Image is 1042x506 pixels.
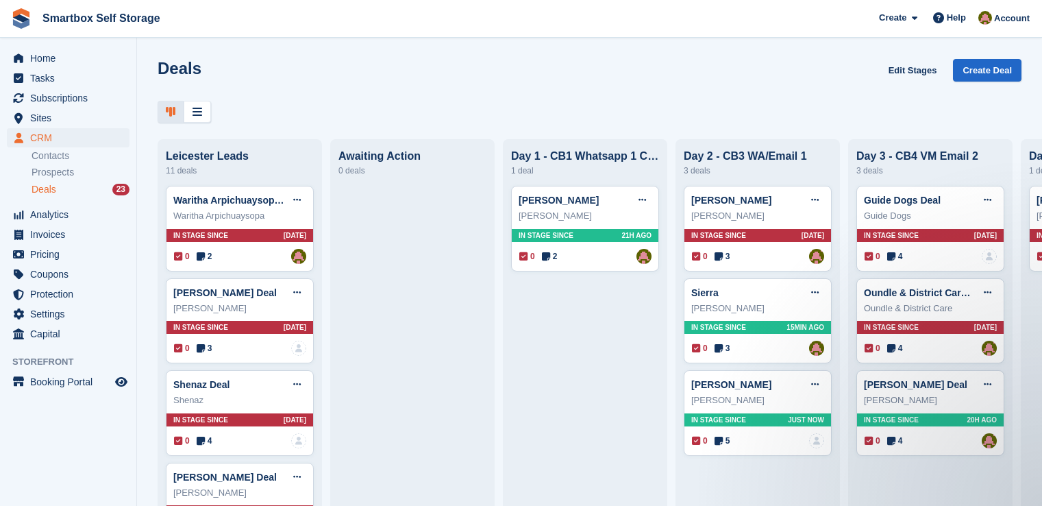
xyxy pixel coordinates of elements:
[684,162,832,179] div: 3 deals
[978,11,992,25] img: Alex Selenitsas
[173,302,306,315] div: [PERSON_NAME]
[197,435,212,447] span: 4
[112,184,129,195] div: 23
[7,108,129,128] a: menu
[7,69,129,88] a: menu
[12,355,136,369] span: Storefront
[864,379,967,390] a: [PERSON_NAME] Deal
[174,435,190,447] span: 0
[166,162,314,179] div: 11 deals
[887,342,903,354] span: 4
[197,342,212,354] span: 3
[32,182,129,197] a: Deals 23
[7,285,129,304] a: menu
[542,250,558,263] span: 2
[809,341,824,356] a: Alex Selenitsas
[32,165,129,180] a: Prospects
[519,209,652,223] div: [PERSON_NAME]
[519,230,573,241] span: In stage since
[865,250,880,263] span: 0
[32,183,56,196] span: Deals
[974,322,997,333] span: [DATE]
[173,287,277,298] a: [PERSON_NAME] Deal
[173,472,277,483] a: [PERSON_NAME] Deal
[691,287,719,298] a: Sierra
[166,150,314,162] div: Leicester Leads
[864,195,941,206] a: Guide Dogs Deal
[691,302,824,315] div: [PERSON_NAME]
[865,435,880,447] span: 0
[982,341,997,356] a: Alex Selenitsas
[113,374,129,390] a: Preview store
[982,433,997,448] a: Alex Selenitsas
[864,209,997,223] div: Guide Dogs
[621,230,652,241] span: 21H AGO
[982,249,997,264] a: deal-assignee-blank
[173,394,306,407] div: Shenaz
[519,250,535,263] span: 0
[30,205,112,224] span: Analytics
[173,322,228,333] span: In stage since
[173,379,230,390] a: Shenaz Deal
[636,249,652,264] a: Alex Selenitsas
[691,209,824,223] div: [PERSON_NAME]
[284,415,306,425] span: [DATE]
[30,324,112,344] span: Capital
[7,225,129,244] a: menu
[715,250,730,263] span: 3
[30,372,112,391] span: Booking Portal
[291,341,306,356] img: deal-assignee-blank
[864,415,919,425] span: In stage since
[338,150,486,162] div: Awaiting Action
[788,415,824,425] span: Just now
[691,195,771,206] a: [PERSON_NAME]
[284,322,306,333] span: [DATE]
[7,49,129,68] a: menu
[864,230,919,241] span: In stage since
[174,250,190,263] span: 0
[809,249,824,264] a: Alex Selenitsas
[173,230,228,241] span: In stage since
[974,230,997,241] span: [DATE]
[692,250,708,263] span: 0
[511,150,659,162] div: Day 1 - CB1 Whatsapp 1 CB2
[338,162,486,179] div: 0 deals
[883,59,943,82] a: Edit Stages
[7,245,129,264] a: menu
[291,433,306,448] a: deal-assignee-blank
[30,265,112,284] span: Coupons
[684,150,832,162] div: Day 2 - CB3 WA/Email 1
[715,435,730,447] span: 5
[291,249,306,264] a: Alex Selenitsas
[7,304,129,324] a: menu
[967,415,997,425] span: 20H AGO
[7,265,129,284] a: menu
[947,11,966,25] span: Help
[30,49,112,68] span: Home
[7,205,129,224] a: menu
[30,225,112,244] span: Invoices
[809,433,824,448] a: deal-assignee-blank
[864,322,919,333] span: In stage since
[7,128,129,147] a: menu
[32,149,129,162] a: Contacts
[715,342,730,354] span: 3
[691,415,746,425] span: In stage since
[691,394,824,407] div: [PERSON_NAME]
[37,7,166,29] a: Smartbox Self Storage
[511,162,659,179] div: 1 deal
[7,324,129,344] a: menu
[691,230,746,241] span: In stage since
[879,11,906,25] span: Create
[864,287,989,298] a: Oundle & District Care Deal
[30,128,112,147] span: CRM
[692,435,708,447] span: 0
[519,195,599,206] a: [PERSON_NAME]
[864,394,997,407] div: [PERSON_NAME]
